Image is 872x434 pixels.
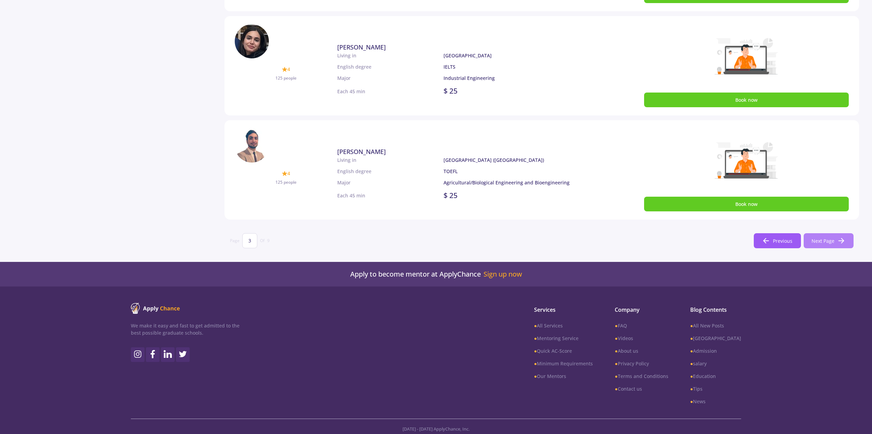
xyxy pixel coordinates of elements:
[444,52,593,59] p: [GEOGRAPHIC_DATA]
[337,179,444,186] p: Major
[337,43,593,52] a: [PERSON_NAME]
[131,322,240,336] p: We make it easy and fast to get admitted to the best possible graduate schools.
[534,348,537,354] b: ●
[615,360,668,367] a: ●Privacy Policy
[690,373,741,380] a: ●Education
[444,86,458,97] p: $ 25
[534,306,593,314] span: Services
[534,373,593,380] a: ●Our Mentors
[690,335,741,342] a: ●[GEOGRAPHIC_DATA]
[690,306,741,314] span: Blog Contents
[644,197,849,211] button: Book now
[615,385,668,392] a: ●Contact us
[337,147,593,156] a: [PERSON_NAME]
[690,398,693,405] b: ●
[534,335,537,341] b: ●
[615,306,668,314] span: Company
[230,238,240,244] span: Page
[403,426,469,432] span: [DATE] - [DATE] ApplyChance, Inc.
[275,179,297,185] span: 125 people
[690,360,741,367] a: ●salary
[337,156,444,164] p: Living in
[812,237,834,244] span: Next Page
[615,360,617,367] b: ●
[690,360,693,367] b: ●
[534,322,593,329] a: ●All Services
[444,74,593,82] p: Industrial Engineering
[534,373,537,379] b: ●
[804,233,854,248] button: Next Page
[287,66,290,73] span: 4
[444,190,458,201] p: $ 25
[773,237,792,244] span: Previous
[337,52,444,59] p: Living in
[615,348,617,354] b: ●
[644,93,849,107] button: Book now
[615,386,617,392] b: ●
[260,238,264,244] span: Of
[615,373,617,379] b: ●
[534,322,537,329] b: ●
[754,233,801,248] button: Previous
[444,63,593,70] p: IELTS
[337,43,386,51] span: [PERSON_NAME]
[337,74,444,82] p: Major
[337,88,365,95] p: Each 45 min
[615,335,617,341] b: ●
[444,156,593,164] p: [GEOGRAPHIC_DATA] ([GEOGRAPHIC_DATA])
[337,168,444,175] p: English degree
[267,238,270,244] span: 9
[615,322,668,329] a: ●FAQ
[615,347,668,354] a: ●About us
[615,373,668,380] a: ●Terms and Conditions
[337,63,444,70] p: English degree
[690,335,693,341] b: ●
[615,335,668,342] a: ●Videos
[690,398,741,405] a: ●News
[534,347,593,354] a: ●Quick AC-Score
[690,322,741,329] a: ●All New Posts
[287,170,290,177] span: 4
[444,168,593,175] p: TOEFL
[131,303,180,314] img: ApplyChance logo
[690,322,693,329] b: ●
[534,360,537,367] b: ●
[615,322,617,329] b: ●
[690,386,693,392] b: ●
[337,192,365,199] p: Each 45 min
[444,179,593,186] p: Agricultural/Biological Engineering and Bioengineering
[337,148,386,156] span: [PERSON_NAME]
[690,347,741,354] a: ●Admission
[275,75,297,81] span: 125 people
[690,373,693,379] b: ●
[690,348,693,354] b: ●
[690,385,741,392] a: ●Tips
[483,270,522,278] a: Sign up now
[534,335,593,342] a: ●Mentoring Service
[534,360,593,367] a: ●Minimum Requirements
